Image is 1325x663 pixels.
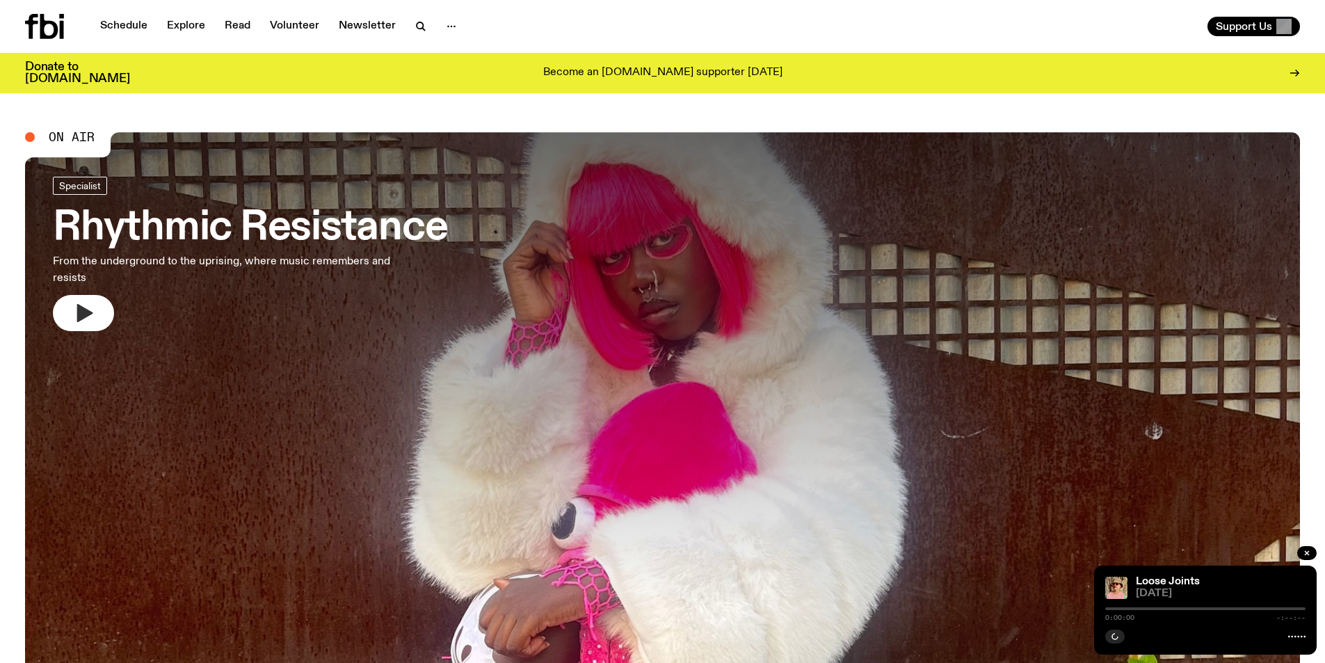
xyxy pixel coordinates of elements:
a: Rhythmic ResistanceFrom the underground to the uprising, where music remembers and resists [53,177,447,331]
span: Specialist [59,180,101,191]
span: -:--:-- [1276,614,1306,621]
span: 0:00:00 [1105,614,1134,621]
h3: Rhythmic Resistance [53,209,447,248]
button: Support Us [1207,17,1300,36]
a: Newsletter [330,17,404,36]
p: Become an [DOMAIN_NAME] supporter [DATE] [543,67,782,79]
h3: Donate to [DOMAIN_NAME] [25,61,130,85]
a: Schedule [92,17,156,36]
img: Tyson stands in front of a paperbark tree wearing orange sunglasses, a suede bucket hat and a pin... [1105,577,1127,599]
span: Support Us [1216,20,1272,33]
a: Specialist [53,177,107,195]
a: Explore [159,17,214,36]
a: Read [216,17,259,36]
a: Loose Joints [1136,576,1200,587]
span: [DATE] [1136,589,1306,599]
a: Volunteer [262,17,328,36]
span: On Air [49,131,95,143]
p: From the underground to the uprising, where music remembers and resists [53,253,409,287]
